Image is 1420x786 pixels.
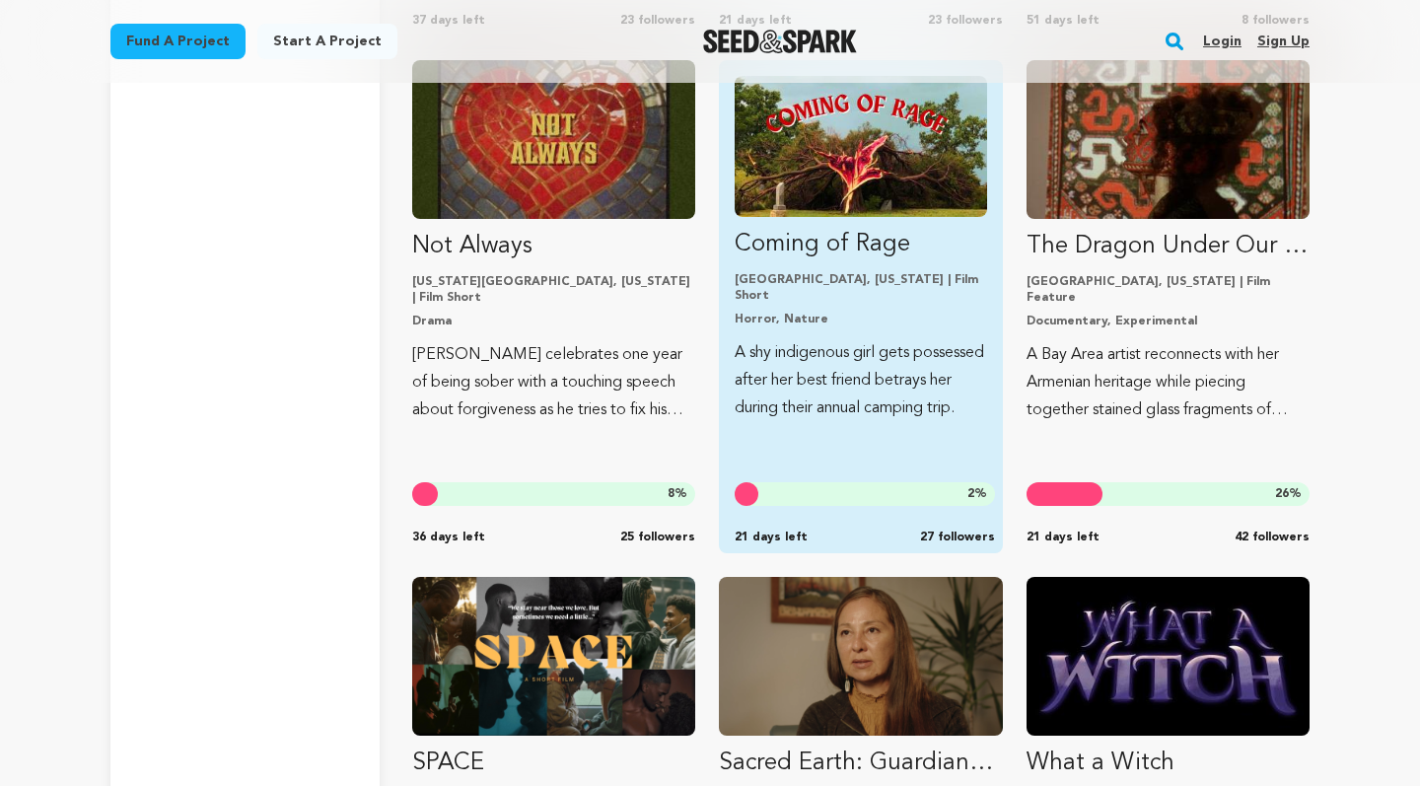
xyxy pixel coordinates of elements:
[1027,748,1310,779] p: What a Witch
[967,488,974,500] span: 2
[1027,274,1310,306] p: [GEOGRAPHIC_DATA], [US_STATE] | Film Feature
[412,60,695,424] a: Fund Not Always
[412,530,485,545] span: 36 days left
[1235,530,1310,545] span: 42 followers
[257,24,397,59] a: Start a project
[620,530,695,545] span: 25 followers
[735,229,986,260] p: Coming of Rage
[412,231,695,262] p: Not Always
[110,24,246,59] a: Fund a project
[668,486,687,502] span: %
[412,274,695,306] p: [US_STATE][GEOGRAPHIC_DATA], [US_STATE] | Film Short
[1275,488,1289,500] span: 26
[1027,314,1310,329] p: Documentary, Experimental
[412,341,695,424] p: [PERSON_NAME] celebrates one year of being sober with a touching speech about forgiveness as he t...
[412,748,695,779] p: SPACE
[719,748,1002,779] p: Sacred Earth: Guardians of Water
[1027,231,1310,262] p: The Dragon Under Our Feet
[735,530,808,545] span: 21 days left
[703,30,858,53] img: Seed&Spark Logo Dark Mode
[967,486,987,502] span: %
[668,488,674,500] span: 8
[735,312,986,327] p: Horror, Nature
[703,30,858,53] a: Seed&Spark Homepage
[735,76,986,422] a: Fund Coming of Rage
[1203,26,1242,57] a: Login
[1257,26,1310,57] a: Sign up
[1027,341,1310,424] p: A Bay Area artist reconnects with her Armenian heritage while piecing together stained glass frag...
[412,314,695,329] p: Drama
[1027,60,1310,424] a: Fund The Dragon Under Our Feet
[735,339,986,422] p: A shy indigenous girl gets possessed after her best friend betrays her during their annual campin...
[1027,530,1100,545] span: 21 days left
[735,272,986,304] p: [GEOGRAPHIC_DATA], [US_STATE] | Film Short
[920,530,995,545] span: 27 followers
[1275,486,1302,502] span: %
